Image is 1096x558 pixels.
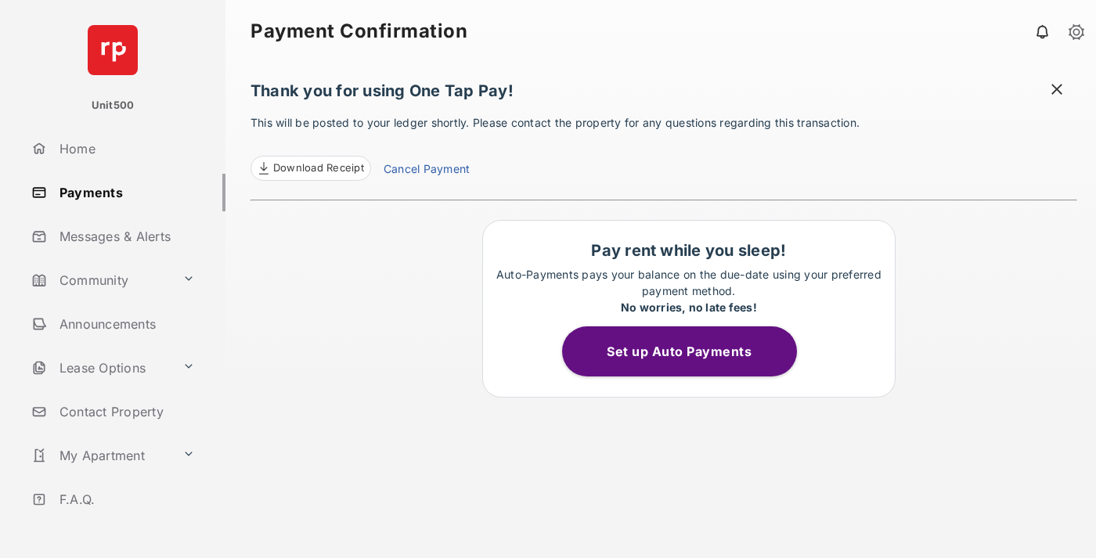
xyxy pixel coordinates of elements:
h1: Thank you for using One Tap Pay! [251,81,1077,108]
a: Messages & Alerts [25,218,225,255]
a: Payments [25,174,225,211]
h1: Pay rent while you sleep! [491,241,887,260]
span: Download Receipt [273,160,364,176]
a: Announcements [25,305,225,343]
a: Contact Property [25,393,225,430]
p: Unit500 [92,98,135,113]
button: Set up Auto Payments [562,326,797,376]
div: No worries, no late fees! [491,299,887,315]
a: Community [25,261,176,299]
img: svg+xml;base64,PHN2ZyB4bWxucz0iaHR0cDovL3d3dy53My5vcmcvMjAwMC9zdmciIHdpZHRoPSI2NCIgaGVpZ2h0PSI2NC... [88,25,138,75]
p: This will be posted to your ledger shortly. Please contact the property for any questions regardi... [251,114,1077,181]
a: F.A.Q. [25,481,225,518]
p: Auto-Payments pays your balance on the due-date using your preferred payment method. [491,266,887,315]
a: Cancel Payment [384,160,470,181]
a: Lease Options [25,349,176,387]
a: Download Receipt [251,156,371,181]
a: My Apartment [25,437,176,474]
strong: Payment Confirmation [251,22,467,41]
a: Set up Auto Payments [562,344,816,359]
a: Home [25,130,225,167]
